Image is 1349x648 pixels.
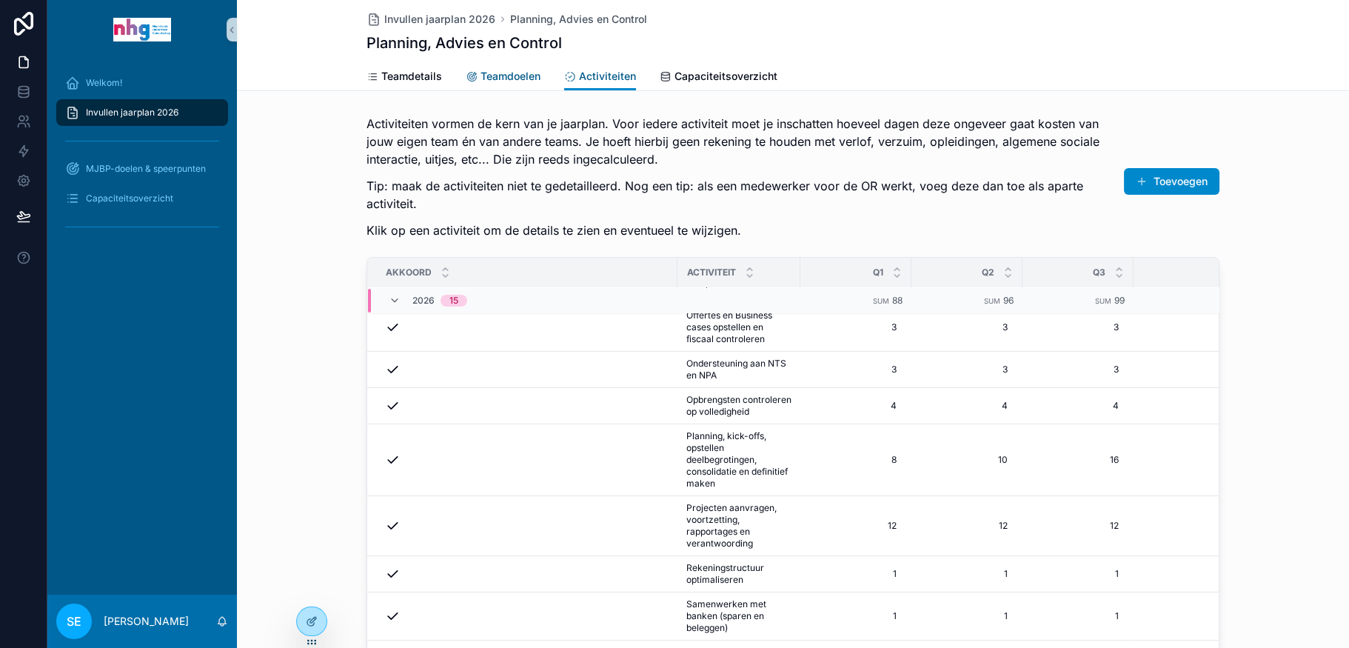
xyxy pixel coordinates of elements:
[815,321,897,333] span: 3
[384,12,495,27] span: Invullen jaarplan 2026
[1031,562,1125,586] a: 1
[1142,394,1315,418] a: 8
[67,612,81,630] span: SE
[104,614,189,629] p: [PERSON_NAME]
[809,604,903,628] a: 1
[686,394,791,418] a: Opbrengsten controleren op volledigheid
[686,598,791,634] span: Samenwerken met banken (sparen en beleggen)
[815,520,897,532] span: 12
[686,430,791,490] a: Planning, kick-offs, opstellen deelbegrotingen, consolidatie en definitief maken
[1093,267,1105,278] span: Q3
[1037,321,1119,333] span: 3
[113,18,171,41] img: App logo
[815,454,897,466] span: 8
[366,177,1108,213] p: Tip: maak de activiteiten niet te gedetailleerd. Nog een tip: als een medewerker voor de OR werkt...
[449,295,458,307] div: 15
[56,156,228,182] a: MJBP-doelen & speerpunten
[982,267,994,278] span: Q2
[1142,358,1315,381] a: 3
[1031,358,1125,381] a: 3
[366,115,1108,168] p: Activiteiten vormen de kern van je jaarplan. Voor iedere activiteit moet je inschatten hoeveel da...
[1031,394,1125,418] a: 4
[1142,604,1315,628] a: 1
[920,514,1014,538] a: 12
[1148,568,1309,580] span: 1
[920,604,1014,628] a: 1
[920,358,1014,381] a: 3
[1124,168,1219,195] button: Toevoegen
[466,63,540,93] a: Teamdoelen
[1148,454,1309,466] span: 12
[1031,604,1125,628] a: 1
[1031,448,1125,472] a: 16
[579,69,636,84] span: Activiteiten
[660,63,777,93] a: Capaciteitsoverzicht
[815,568,897,580] span: 1
[1095,296,1111,304] small: Sum
[1037,364,1119,375] span: 3
[920,315,1014,339] a: 3
[926,364,1008,375] span: 3
[510,12,647,27] a: Planning, Advies en Control
[56,185,228,212] a: Capaciteitsoverzicht
[1148,400,1309,412] span: 8
[1037,520,1119,532] span: 12
[564,63,636,91] a: Activiteiten
[86,193,173,204] span: Capaciteitsoverzicht
[56,99,228,126] a: Invullen jaarplan 2026
[920,562,1014,586] a: 1
[381,69,442,84] span: Teamdetails
[686,358,791,381] a: Ondersteuning aan NTS en NPA
[1037,610,1119,622] span: 1
[926,321,1008,333] span: 3
[1148,364,1309,375] span: 3
[86,163,206,175] span: MJBP-doelen & speerpunten
[1037,454,1119,466] span: 16
[366,63,442,93] a: Teamdetails
[86,107,178,118] span: Invullen jaarplan 2026
[1142,562,1315,586] a: 1
[809,448,903,472] a: 8
[86,77,122,89] span: Welkom!
[926,454,1008,466] span: 10
[892,294,903,305] span: 88
[984,296,1000,304] small: Sum
[815,610,897,622] span: 1
[926,400,1008,412] span: 4
[366,12,495,27] a: Invullen jaarplan 2026
[1142,315,1315,339] a: 3
[1003,294,1014,305] span: 96
[386,267,432,278] span: Akkoord
[366,221,1108,239] p: Klik op een activiteit om de details te zien en eventueel te wijzigen.
[686,502,791,550] a: Projecten aanvragen, voortzetting, rapportages en verantwoording
[1037,568,1119,580] span: 1
[1031,514,1125,538] a: 12
[686,310,791,345] a: Offertes en Business cases opstellen en fiscaal controleren
[873,267,883,278] span: Q1
[412,295,435,307] span: 2026
[1148,520,1309,532] span: 12
[686,562,791,586] a: Rekeningstructuur optimaliseren
[481,69,540,84] span: Teamdoelen
[809,514,903,538] a: 12
[687,267,736,278] span: Activiteit
[809,358,903,381] a: 3
[926,568,1008,580] span: 1
[926,520,1008,532] span: 12
[926,610,1008,622] span: 1
[1037,400,1119,412] span: 4
[674,69,777,84] span: Capaciteitsoverzicht
[56,70,228,96] a: Welkom!
[47,59,237,258] div: scrollable content
[1148,610,1309,622] span: 1
[1031,315,1125,339] a: 3
[809,394,903,418] a: 4
[873,296,889,304] small: Sum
